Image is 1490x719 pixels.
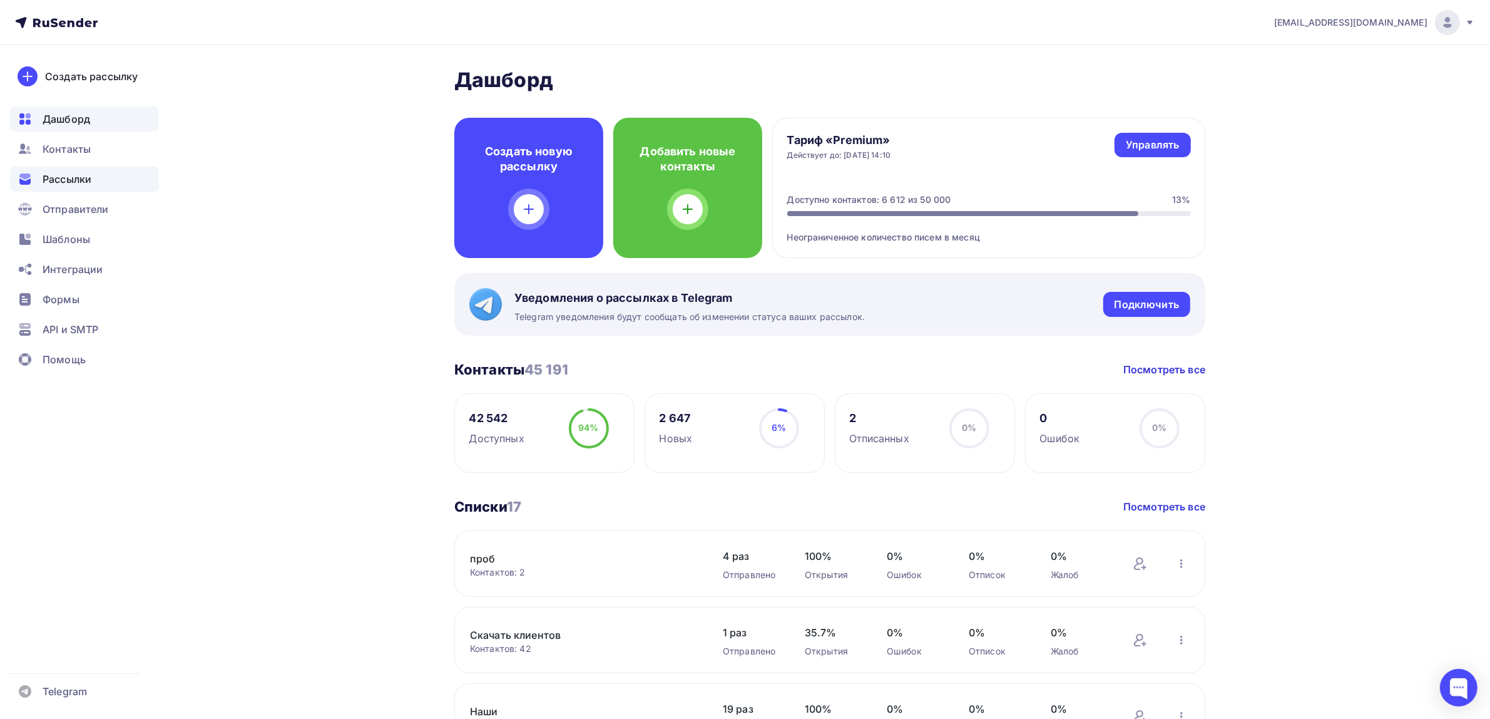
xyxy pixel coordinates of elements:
div: 0 [1040,411,1080,426]
div: Создать рассылку [45,69,138,84]
span: 0% [887,625,944,640]
span: 0% [1051,625,1108,640]
a: Дашборд [10,106,159,132]
div: Открытия [805,645,862,658]
div: Контактов: 2 [470,566,698,579]
span: 100% [805,549,862,564]
span: Шаблоны [43,232,90,247]
span: 0% [969,549,1026,564]
span: Telegram [43,684,87,699]
div: Открытия [805,569,862,581]
span: Формы [43,292,79,307]
span: 17 [507,499,521,515]
div: Новых [660,431,693,446]
span: Контакты [43,142,91,157]
div: 2 [850,411,909,426]
a: Скачать клиентов [470,628,683,643]
span: 19 раз [723,701,780,716]
div: Отправлено [723,569,780,581]
div: Ошибок [1040,431,1080,446]
span: 0% [962,422,976,433]
div: 2 647 [660,411,693,426]
a: Формы [10,287,159,312]
a: Посмотреть все [1123,499,1205,514]
div: Подключить [1115,297,1179,312]
a: Наши [470,704,683,719]
span: 45 191 [524,361,568,378]
span: 0% [969,701,1026,716]
div: Неограниченное количество писем в месяц [787,216,1191,244]
span: Рассылки [43,172,91,187]
div: Жалоб [1051,645,1108,658]
h4: Добавить новые контакты [633,144,742,174]
span: Интеграции [43,262,103,277]
span: 0% [887,549,944,564]
span: 0% [1152,422,1166,433]
div: Управлять [1126,138,1179,152]
div: Доступных [469,431,524,446]
h2: Дашборд [454,68,1205,93]
span: Отправители [43,202,109,217]
h3: Списки [454,498,521,515]
div: 42 542 [469,411,524,426]
div: Ошибок [887,569,944,581]
div: Отписок [969,645,1026,658]
div: Отписанных [850,431,909,446]
span: 100% [805,701,862,716]
span: 1 раз [723,625,780,640]
a: Посмотреть все [1123,362,1205,377]
span: 0% [887,701,944,716]
a: [EMAIL_ADDRESS][DOMAIN_NAME] [1274,10,1475,35]
a: Отправители [10,197,159,222]
a: Шаблоны [10,227,159,252]
span: Уведомления о рассылках в Telegram [514,291,865,306]
span: 6% [772,422,786,433]
span: 0% [1051,549,1108,564]
div: Жалоб [1051,569,1108,581]
div: Ошибок [887,645,944,658]
span: 4 раз [723,549,780,564]
h4: Создать новую рассылку [474,144,583,174]
span: 0% [1051,701,1108,716]
span: 0% [969,625,1026,640]
a: Рассылки [10,167,159,192]
div: Доступно контактов: 6 612 из 50 000 [787,194,951,206]
div: Действует до: [DATE] 14:10 [787,150,891,160]
h3: Контакты [454,361,568,378]
div: Контактов: 42 [470,643,698,655]
span: API и SMTP [43,322,98,337]
span: [EMAIL_ADDRESS][DOMAIN_NAME] [1274,16,1427,29]
h4: Тариф «Premium» [787,133,891,148]
span: Telegram уведомления будут сообщать об изменении статуса ваших рассылок. [514,311,865,323]
span: Помощь [43,352,86,367]
div: Отправлено [723,645,780,658]
span: Дашборд [43,111,90,127]
span: 35.7% [805,625,862,640]
div: 13% [1172,194,1190,206]
a: Контакты [10,137,159,162]
span: 94% [578,422,598,433]
a: проб [470,551,683,566]
div: Отписок [969,569,1026,581]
